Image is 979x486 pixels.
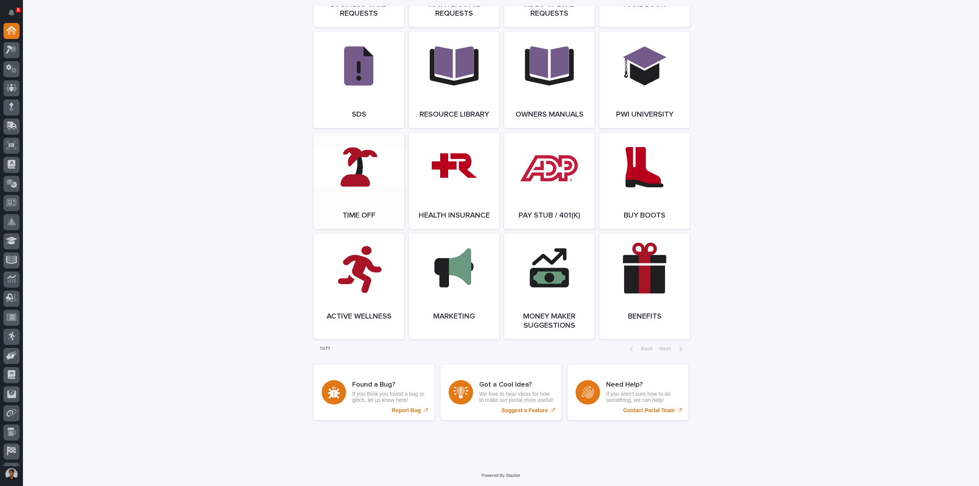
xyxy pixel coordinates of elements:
[314,133,404,229] a: Time Off
[314,364,434,420] a: Report Bug
[392,407,421,414] p: Report Bug
[409,234,499,339] a: Marketing
[409,32,499,128] a: Resource Library
[606,381,680,389] h3: Need Help?
[314,234,404,339] a: Active Wellness
[636,346,653,351] span: Back
[599,32,690,128] a: PWI University
[479,381,553,389] h3: Got a Cool Idea?
[352,391,426,404] p: If you think you found a bug or glitch, let us know here!
[599,234,690,339] a: Benefits
[314,32,404,128] a: SDS
[3,5,20,21] button: Notifications
[623,407,675,414] p: Contact Portal Team
[624,345,656,352] button: Back
[314,339,336,358] p: 1 of 1
[656,345,688,352] button: Next
[504,234,595,339] a: Money Maker Suggestions
[568,364,688,420] a: Contact Portal Team
[17,7,20,13] p: 6
[479,391,553,404] p: We love to hear ideas for how to make our portal more useful!
[3,466,20,482] button: users-avatar
[10,9,20,21] div: Notifications6
[481,473,520,478] a: Powered By Stacker
[659,346,676,351] span: Next
[409,133,499,229] a: Health Insurance
[599,133,690,229] a: Buy Boots
[441,364,561,420] a: Suggest a Feature
[352,381,426,389] h3: Found a Bug?
[606,391,680,404] p: If you aren't sure how to do something, we can help!
[504,32,595,128] a: Owners Manuals
[501,407,548,414] p: Suggest a Feature
[504,133,595,229] a: Pay Stub / 401(k)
